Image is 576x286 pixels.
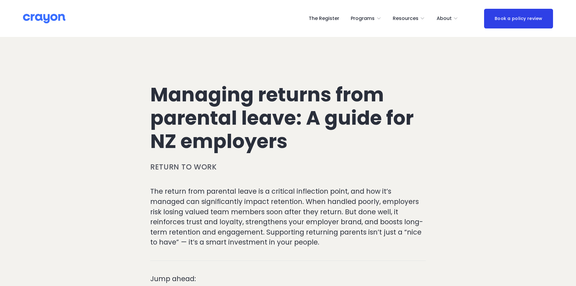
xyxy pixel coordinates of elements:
[150,274,426,284] p: Jump ahead:
[484,9,553,28] a: Book a policy review
[23,13,65,24] img: Crayon
[150,186,426,248] p: The return from parental leave is a critical inflection point, and how it’s managed can significa...
[351,14,375,23] span: Programs
[150,162,217,172] a: Return to work
[393,14,425,23] a: folder dropdown
[437,14,458,23] a: folder dropdown
[309,14,339,23] a: The Register
[437,14,452,23] span: About
[393,14,418,23] span: Resources
[150,83,426,153] h1: Managing returns from parental leave: A guide for NZ employers
[351,14,381,23] a: folder dropdown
